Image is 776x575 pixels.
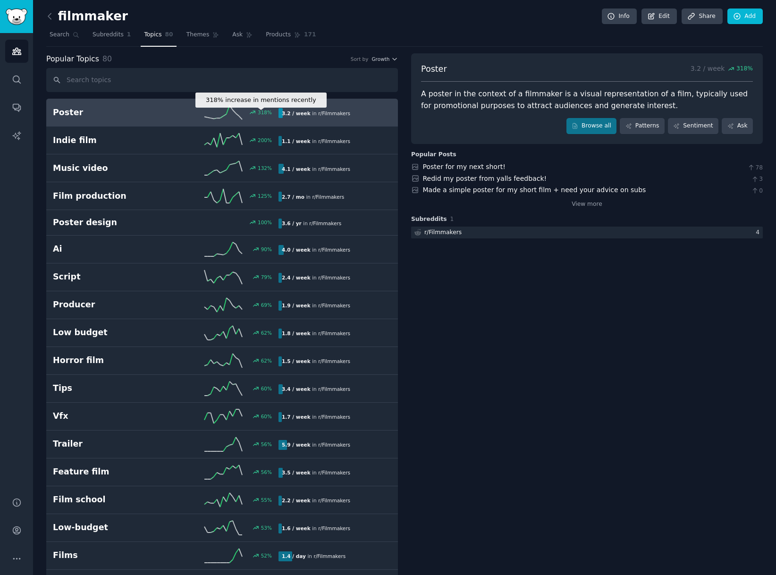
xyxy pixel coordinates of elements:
[89,27,134,47] a: Subreddits1
[278,273,354,283] div: in
[261,246,272,253] div: 90 %
[736,65,753,73] span: 318 %
[450,216,454,222] span: 1
[144,31,161,39] span: Topics
[278,496,354,506] div: in
[282,442,311,448] b: 5.9 / week
[53,466,166,478] h2: Feature film
[46,514,398,542] a: Low-budget53%1.6 / weekin r/Filmmakers
[258,193,272,199] div: 125 %
[411,215,447,224] span: Subreddits
[691,63,753,75] p: 3.2 / week
[318,330,350,336] span: r/ Filmmakers
[53,327,166,338] h2: Low budget
[53,107,166,118] h2: Poster
[278,245,354,255] div: in
[46,99,398,127] a: Poster318%3.2 / weekin r/Filmmakers318% increase in mentions recently
[318,110,350,116] span: r/ Filmmakers
[6,8,27,25] img: GummySearch logo
[262,27,319,47] a: Products171
[127,31,131,39] span: 1
[93,31,124,39] span: Subreddits
[278,164,354,174] div: in
[747,164,763,172] span: 78
[278,329,354,338] div: in
[53,162,166,174] h2: Music video
[53,382,166,394] h2: Tips
[53,550,166,561] h2: Films
[423,175,547,182] a: Redid my poster from yalls feedback!
[282,358,311,364] b: 1.5 / week
[46,403,398,431] a: Vfx60%1.7 / weekin r/Filmmakers
[261,302,272,308] div: 69 %
[261,385,272,392] div: 60 %
[424,228,462,237] div: r/ Filmmakers
[318,358,350,364] span: r/ Filmmakers
[318,247,350,253] span: r/ Filmmakers
[141,27,176,47] a: Topics80
[682,8,722,25] a: Share
[722,118,753,134] a: Ask
[318,303,350,308] span: r/ Filmmakers
[53,522,166,533] h2: Low-budget
[411,151,456,159] div: Popular Posts
[50,31,69,39] span: Search
[53,410,166,422] h2: Vfx
[261,497,272,503] div: 55 %
[278,440,354,450] div: in
[282,138,311,144] b: 1.1 / week
[46,542,398,570] a: Films52%1.4 / dayin r/Filmmakers
[183,27,223,47] a: Themes
[282,470,311,475] b: 3.5 / week
[282,525,311,531] b: 1.6 / week
[282,330,311,336] b: 1.8 / week
[572,200,602,209] a: View more
[318,275,350,280] span: r/ Filmmakers
[53,494,166,506] h2: Film school
[53,217,166,228] h2: Poster design
[261,552,272,559] div: 52 %
[313,553,346,559] span: r/ Filmmakers
[46,291,398,319] a: Producer69%1.9 / weekin r/Filmmakers
[751,175,763,184] span: 3
[421,63,447,75] span: Poster
[278,192,347,202] div: in
[756,228,763,237] div: 4
[46,127,398,154] a: Indie film200%1.1 / weekin r/Filmmakers
[282,386,311,392] b: 3.4 / week
[278,301,354,311] div: in
[411,227,763,238] a: r/Filmmakers4
[261,330,272,336] div: 62 %
[282,303,311,308] b: 1.9 / week
[261,524,272,531] div: 53 %
[46,182,398,210] a: Film production125%2.7 / moin r/Filmmakers
[318,386,350,392] span: r/ Filmmakers
[186,31,210,39] span: Themes
[282,194,304,200] b: 2.7 / mo
[318,166,350,172] span: r/ Filmmakers
[46,431,398,458] a: Trailer56%5.9 / weekin r/Filmmakers
[371,56,398,62] button: Growth
[165,31,173,39] span: 80
[423,186,646,194] a: Made a simple poster for my short film + need your advice on subs
[46,236,398,263] a: Ai90%4.0 / weekin r/Filmmakers
[53,271,166,283] h2: Script
[53,299,166,311] h2: Producer
[53,135,166,146] h2: Indie film
[371,56,389,62] span: Growth
[266,31,291,39] span: Products
[318,414,350,420] span: r/ Filmmakers
[46,210,398,236] a: Poster design100%3.6 / yrin r/Filmmakers
[46,263,398,291] a: Script79%2.4 / weekin r/Filmmakers
[261,357,272,364] div: 62 %
[46,27,83,47] a: Search
[421,88,753,111] div: A poster in the context of a filmmaker is a visual representation of a film, typically used for p...
[53,438,166,450] h2: Trailer
[668,118,718,134] a: Sentiment
[282,220,302,226] b: 3.6 / yr
[620,118,664,134] a: Patterns
[423,163,506,170] a: Poster for my next short!
[258,137,272,144] div: 200 %
[727,8,763,25] a: Add
[46,375,398,403] a: Tips60%3.4 / weekin r/Filmmakers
